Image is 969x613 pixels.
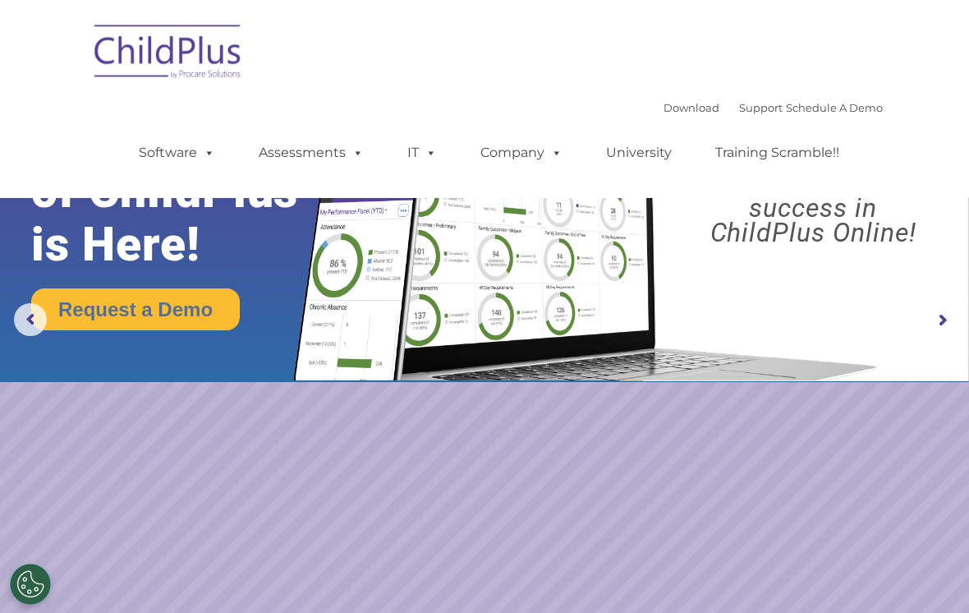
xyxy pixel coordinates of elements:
[122,136,232,169] a: Software
[10,564,51,605] button: Cookies Settings
[739,101,783,114] a: Support
[664,101,719,114] a: Download
[242,136,380,169] a: Assessments
[86,13,250,95] img: ChildPlus by Procare Solutions
[699,136,856,169] a: Training Scramble!!
[669,122,957,245] rs-layer: Boost your productivity and streamline your success in ChildPlus Online!
[590,136,688,169] a: University
[664,101,883,114] font: |
[31,288,240,330] a: Request a Demo
[786,101,883,114] a: Schedule A Demo
[31,111,341,271] rs-layer: The Future of ChildPlus is Here!
[391,136,453,169] a: IT
[464,136,579,169] a: Company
